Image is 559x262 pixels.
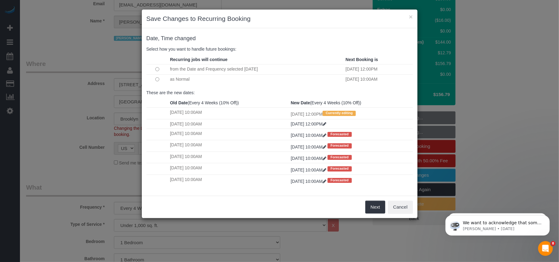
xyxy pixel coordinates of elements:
[328,132,352,137] span: Forecasted
[27,18,106,102] span: We want to acknowledge that some users may be experiencing lag or slower performance in our softw...
[146,14,413,23] h3: Save Changes to Recurring Booking
[169,129,289,140] td: [DATE] 10:00AM
[146,36,413,42] h4: changed
[289,98,413,108] th: (Every 4 Weeks (10% Off))
[291,179,328,184] a: [DATE] 10:00AM
[169,163,289,175] td: [DATE] 10:00AM
[409,13,413,20] button: ×
[169,119,289,129] td: [DATE] 10:00AM
[169,74,344,84] td: as Normal
[146,35,173,41] span: Date, Time
[169,64,344,74] td: from the Date and Frequency selected [DATE]
[169,108,289,119] td: [DATE] 10:00AM
[289,108,413,119] td: [DATE] 12:00PM
[27,24,106,29] p: Message from Ellie, sent 1d ago
[328,178,352,183] span: Forecasted
[146,90,413,96] p: These are the new dates:
[344,74,413,84] td: [DATE] 10:00AM
[344,64,413,74] td: [DATE] 12:00PM
[291,168,328,172] a: [DATE] 10:00AM
[291,156,328,161] a: [DATE] 10:00AM
[551,241,556,246] span: 8
[328,166,352,171] span: Forecasted
[291,144,328,149] a: [DATE] 10:00AM
[169,140,289,152] td: [DATE] 10:00AM
[538,241,553,256] iframe: Intercom live chat
[365,201,385,214] button: Next
[291,100,310,105] strong: New Date
[170,100,188,105] strong: Old Date
[328,143,352,148] span: Forecasted
[169,98,289,108] th: (Every 4 Weeks (10% Off))
[170,57,227,62] strong: Recurring jobs will continue
[323,111,356,116] span: Currently editing
[388,201,413,214] button: Cancel
[291,121,326,126] a: [DATE] 12:00PM
[291,133,328,138] a: [DATE] 10:00AM
[169,175,289,186] td: [DATE] 10:00AM
[436,202,559,245] iframe: Intercom notifications message
[328,155,352,160] span: Forecasted
[146,46,413,52] p: Select how you want to handle future bookings:
[346,57,378,62] strong: Next Booking is
[169,152,289,163] td: [DATE] 10:00AM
